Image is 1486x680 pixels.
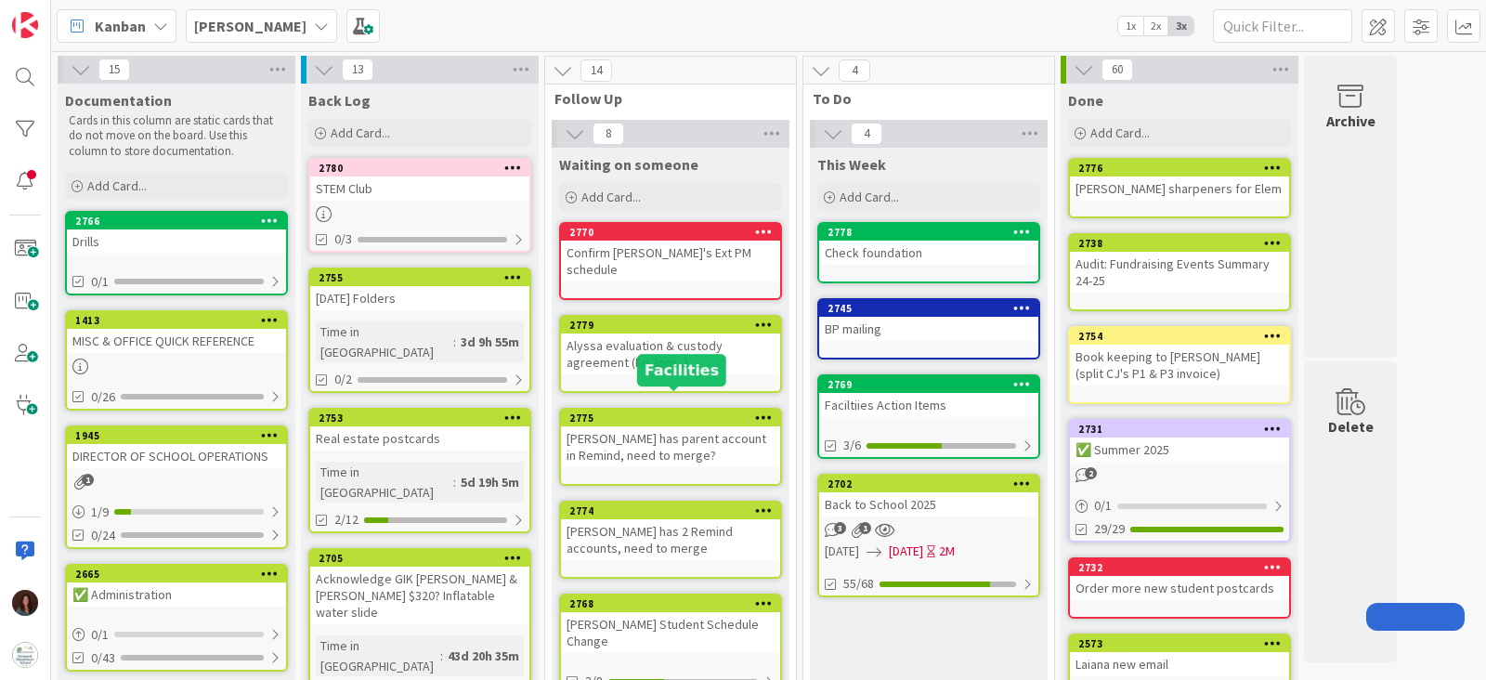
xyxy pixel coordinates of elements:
[310,177,529,201] div: STEM Club
[67,566,286,607] div: 2665✅ Administration
[310,269,529,286] div: 2755
[1118,17,1143,35] span: 1x
[1070,421,1289,438] div: 2731
[1101,59,1133,81] span: 60
[456,472,524,492] div: 5d 19h 5m
[839,59,870,82] span: 4
[1070,328,1289,386] div: 2754Book keeping to [PERSON_NAME] (split CJ's P1 & P3 invoice)
[310,410,529,426] div: 2753
[828,302,1038,315] div: 2745
[561,224,780,281] div: 2770Confirm [PERSON_NAME]'s Ext PM schedule
[331,124,390,141] span: Add Card...
[1070,576,1289,600] div: Order more new student postcards
[581,189,641,205] span: Add Card...
[1070,635,1289,676] div: 2573Laiana new email
[1070,635,1289,652] div: 2573
[1070,160,1289,201] div: 2776[PERSON_NAME] sharpeners for Elem
[561,317,780,374] div: 2779Alyssa evaluation & custody agreement (Fri 3pm...)
[453,332,456,352] span: :
[1078,162,1289,175] div: 2776
[819,476,1038,517] div: 2702Back to School 2025
[1078,561,1289,574] div: 2732
[561,503,780,560] div: 2774[PERSON_NAME] has 2 Remind accounts, need to merge
[559,315,782,393] a: 2779Alyssa evaluation & custody agreement (Fri 3pm...)
[75,429,286,442] div: 1945
[1070,494,1289,517] div: 0/1
[82,474,94,486] span: 1
[87,177,147,194] span: Add Card...
[310,567,529,624] div: Acknowledge GIK [PERSON_NAME] & [PERSON_NAME] $320? Inflatable water slide
[310,426,529,451] div: Real estate postcards
[316,462,453,503] div: Time in [GEOGRAPHIC_DATA]
[1070,559,1289,576] div: 2732
[1094,519,1125,539] span: 29/29
[1326,110,1375,132] div: Archive
[889,542,923,561] span: [DATE]
[1070,421,1289,462] div: 2731✅ Summer 2025
[1068,158,1291,218] a: 2776[PERSON_NAME] sharpeners for Elem
[65,211,288,295] a: 2766Drills0/1
[91,625,109,645] span: 0 / 1
[1070,235,1289,252] div: 2738
[819,376,1038,417] div: 2769Faciltiies Action Items
[440,646,443,666] span: :
[308,408,531,533] a: 2753Real estate postcardsTime in [GEOGRAPHIC_DATA]:5d 19h 5m2/12
[561,410,780,426] div: 2775
[67,566,286,582] div: 2665
[561,317,780,333] div: 2779
[840,189,899,205] span: Add Card...
[569,226,780,239] div: 2770
[67,329,286,353] div: MISC & OFFICE QUICK REFERENCE
[308,158,531,253] a: 2780STEM Club0/3
[819,476,1038,492] div: 2702
[561,595,780,612] div: 2768
[91,648,115,668] span: 0/43
[559,222,782,300] a: 2770Confirm [PERSON_NAME]'s Ext PM schedule
[67,427,286,444] div: 1945
[1070,652,1289,676] div: Laiana new email
[69,113,284,159] p: Cards in this column are static cards that do not move on the board. Use this column to store doc...
[825,542,859,561] span: [DATE]
[593,123,624,145] span: 8
[1143,17,1168,35] span: 2x
[453,472,456,492] span: :
[559,408,782,486] a: 2775[PERSON_NAME] has parent account in Remind, need to merge?
[569,504,780,517] div: 2774
[1168,17,1193,35] span: 3x
[561,595,780,653] div: 2768[PERSON_NAME] Student Schedule Change
[334,510,358,530] span: 2/12
[1068,326,1291,404] a: 2754Book keeping to [PERSON_NAME] (split CJ's P1 & P3 invoice)
[91,387,115,407] span: 0/26
[1070,252,1289,293] div: Audit: Fundraising Events Summary 24-25
[561,241,780,281] div: Confirm [PERSON_NAME]'s Ext PM schedule
[1070,559,1289,600] div: 2732Order more new student postcards
[75,314,286,327] div: 1413
[1070,177,1289,201] div: [PERSON_NAME] sharpeners for Elem
[817,155,886,174] span: This Week
[859,522,871,534] span: 1
[843,436,861,455] span: 3/6
[310,269,529,310] div: 2755[DATE] Folders
[91,272,109,292] span: 0/1
[819,393,1038,417] div: Faciltiies Action Items
[817,298,1040,360] a: 2745BP mailing
[939,542,955,561] div: 2M
[645,361,719,379] h5: Facilities
[319,162,529,175] div: 2780
[334,229,352,249] span: 0/3
[819,376,1038,393] div: 2769
[310,410,529,451] div: 2753Real estate postcards
[1085,467,1097,479] span: 2
[12,12,38,38] img: Visit kanbanzone.com
[91,526,115,545] span: 0/24
[1068,233,1291,311] a: 2738Audit: Fundraising Events Summary 24-25
[67,623,286,647] div: 0/1
[843,574,874,594] span: 55/68
[310,550,529,567] div: 2705
[319,412,529,425] div: 2753
[817,222,1040,283] a: 2778Check foundation
[569,412,780,425] div: 2775
[95,15,146,37] span: Kanban
[559,155,698,174] span: Waiting on someone
[580,59,612,82] span: 14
